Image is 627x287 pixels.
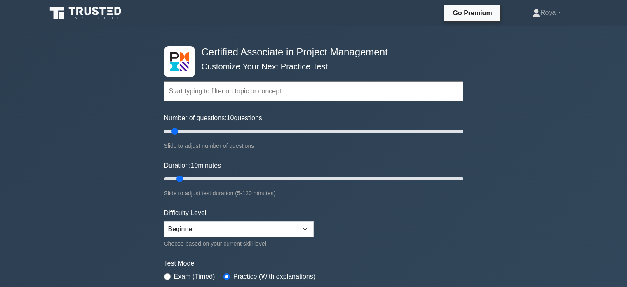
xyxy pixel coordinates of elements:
div: Slide to adjust number of questions [164,141,463,151]
label: Difficulty Level [164,208,207,218]
label: Practice (With explanations) [233,272,315,282]
a: Go Premium [448,8,497,18]
span: 10 [227,114,234,121]
div: Choose based on your current skill level [164,239,314,249]
input: Start typing to filter on topic or concept... [164,81,463,101]
label: Number of questions: questions [164,113,262,123]
label: Exam (Timed) [174,272,215,282]
div: Slide to adjust test duration (5-120 minutes) [164,188,463,198]
h4: Certified Associate in Project Management [198,46,423,58]
a: Roya [512,5,580,21]
label: Test Mode [164,259,463,268]
span: 10 [190,162,198,169]
label: Duration: minutes [164,161,221,171]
